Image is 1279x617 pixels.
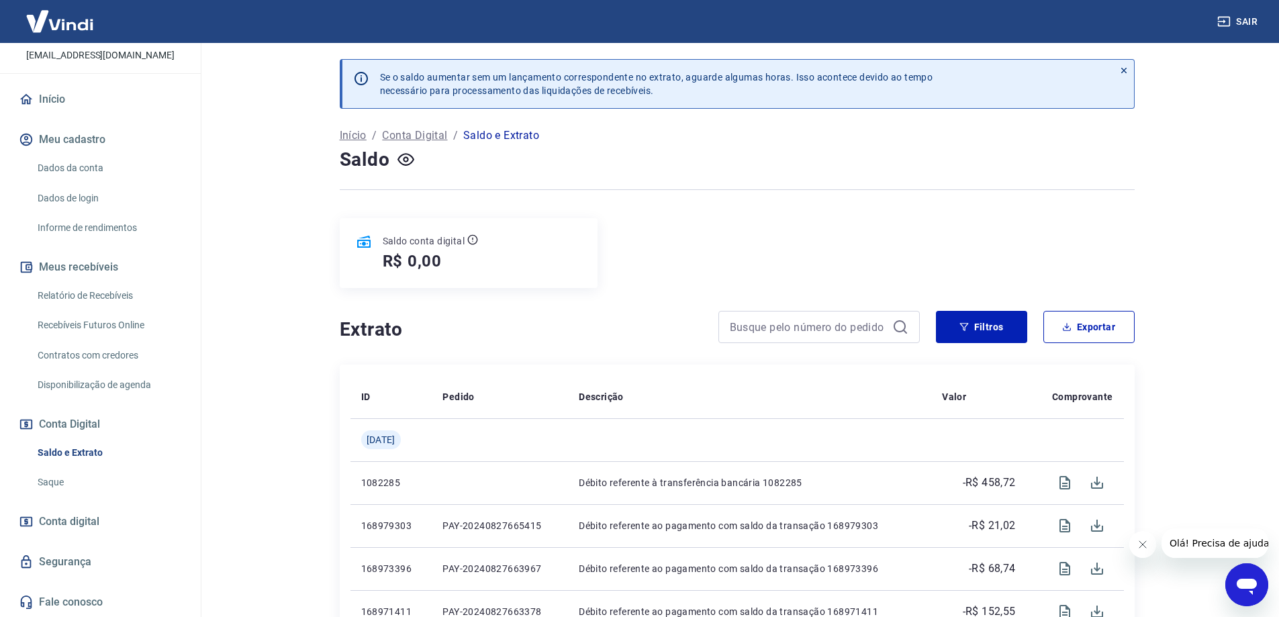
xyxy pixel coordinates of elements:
[1162,528,1268,558] iframe: Mensagem da empresa
[16,587,185,617] a: Fale conosco
[579,390,624,404] p: Descrição
[32,214,185,242] a: Informe de rendimentos
[579,476,920,489] p: Débito referente à transferência bancária 1082285
[367,433,395,446] span: [DATE]
[1225,563,1268,606] iframe: Botão para abrir a janela de mensagens
[340,316,702,343] h4: Extrato
[16,410,185,439] button: Conta Digital
[32,185,185,212] a: Dados de login
[969,518,1016,534] p: -R$ 21,02
[1049,510,1081,542] span: Visualizar
[1052,390,1112,404] p: Comprovante
[17,29,184,43] p: Aldemiro [PERSON_NAME]
[579,519,920,532] p: Débito referente ao pagamento com saldo da transação 168979303
[1049,467,1081,499] span: Visualizar
[380,70,933,97] p: Se o saldo aumentar sem um lançamento correspondente no extrato, aguarde algumas horas. Isso acon...
[16,125,185,154] button: Meu cadastro
[453,128,458,144] p: /
[969,561,1016,577] p: -R$ 68,74
[32,312,185,339] a: Recebíveis Futuros Online
[383,234,465,248] p: Saldo conta digital
[463,128,539,144] p: Saldo e Extrato
[942,390,966,404] p: Valor
[372,128,377,144] p: /
[1081,553,1113,585] span: Download
[1081,510,1113,542] span: Download
[1049,553,1081,585] span: Visualizar
[16,507,185,536] a: Conta digital
[1215,9,1263,34] button: Sair
[8,9,113,20] span: Olá! Precisa de ajuda?
[442,519,557,532] p: PAY-20240827665415
[442,390,474,404] p: Pedido
[32,439,185,467] a: Saldo e Extrato
[340,146,390,173] h4: Saldo
[442,562,557,575] p: PAY-20240827663967
[936,311,1027,343] button: Filtros
[361,390,371,404] p: ID
[383,250,442,272] h5: R$ 0,00
[32,154,185,182] a: Dados da conta
[382,128,447,144] a: Conta Digital
[32,342,185,369] a: Contratos com credores
[361,519,422,532] p: 168979303
[16,85,185,114] a: Início
[32,371,185,399] a: Disponibilização de agenda
[579,562,920,575] p: Débito referente ao pagamento com saldo da transação 168973396
[32,469,185,496] a: Saque
[963,475,1016,491] p: -R$ 458,72
[1081,467,1113,499] span: Download
[361,562,422,575] p: 168973396
[340,128,367,144] a: Início
[1129,531,1156,558] iframe: Fechar mensagem
[730,317,887,337] input: Busque pelo número do pedido
[361,476,422,489] p: 1082285
[16,252,185,282] button: Meus recebíveis
[39,512,99,531] span: Conta digital
[1043,311,1135,343] button: Exportar
[16,1,103,42] img: Vindi
[16,547,185,577] a: Segurança
[26,48,175,62] p: [EMAIL_ADDRESS][DOMAIN_NAME]
[32,282,185,310] a: Relatório de Recebíveis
